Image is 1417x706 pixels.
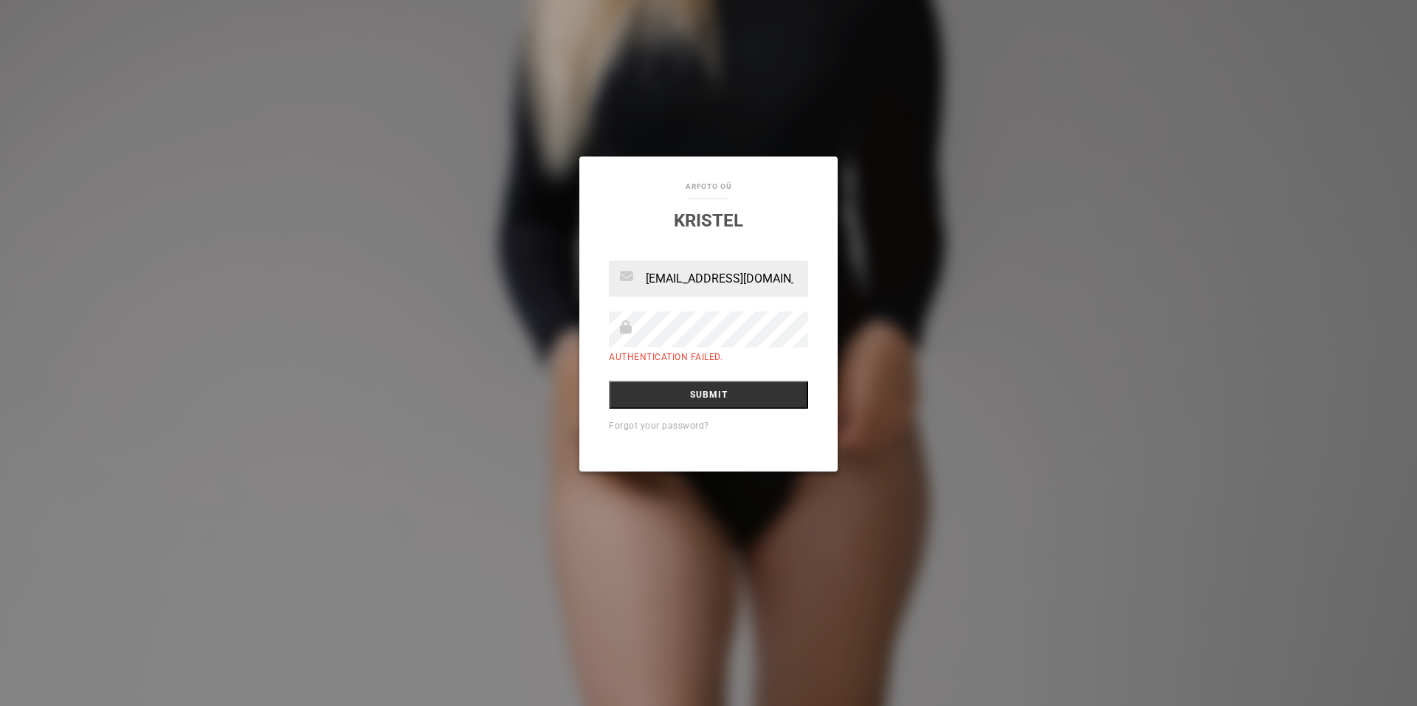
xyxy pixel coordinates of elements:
[609,381,808,409] input: Submit
[609,352,723,362] label: Authentication failed.
[686,182,732,190] a: aRfoto OÜ
[609,421,709,431] a: Forgot your password?
[609,260,808,297] input: Email
[674,210,743,231] a: Kristel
